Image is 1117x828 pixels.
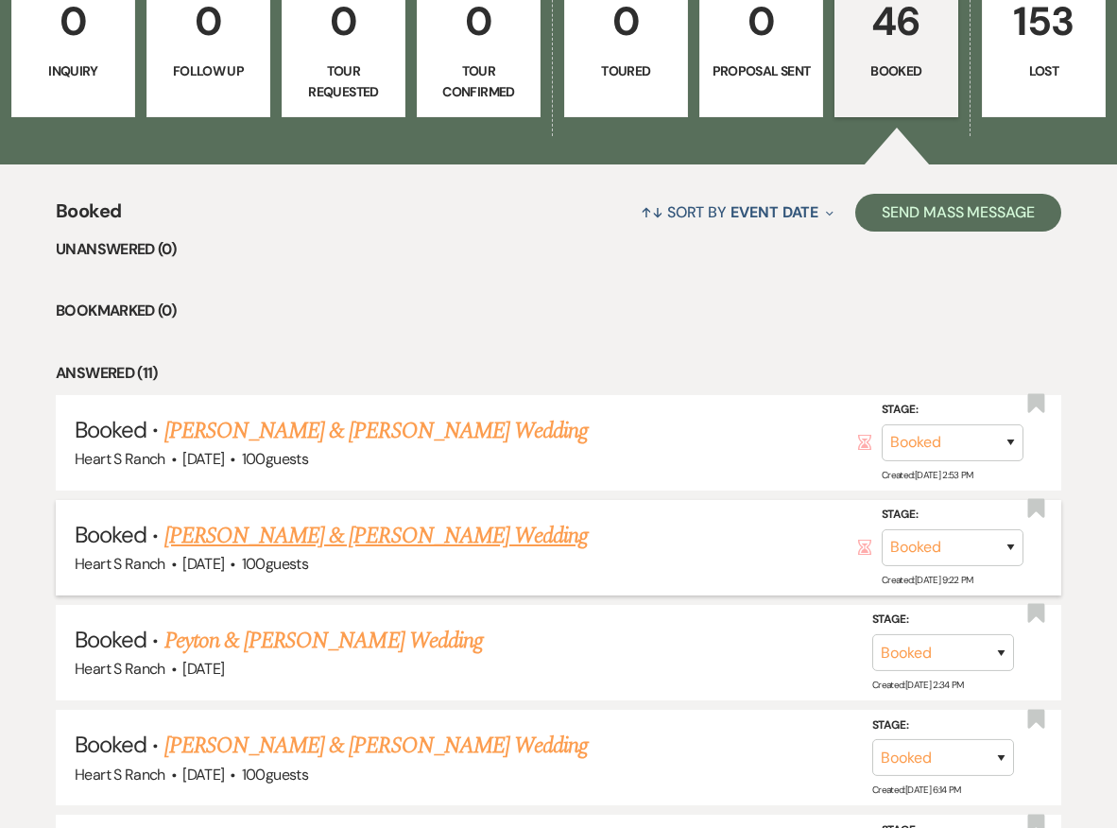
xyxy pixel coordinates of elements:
[56,361,1061,386] li: Answered (11)
[576,60,676,81] p: Toured
[633,187,841,237] button: Sort By Event Date
[75,765,165,785] span: Heart S Ranch
[242,765,308,785] span: 100 guests
[75,449,165,469] span: Heart S Ranch
[56,237,1061,262] li: Unanswered (0)
[242,554,308,574] span: 100 guests
[712,60,811,81] p: Proposal Sent
[242,449,308,469] span: 100 guests
[294,60,393,103] p: Tour Requested
[182,554,224,574] span: [DATE]
[882,574,973,586] span: Created: [DATE] 9:22 PM
[641,202,663,222] span: ↑↓
[872,784,961,796] span: Created: [DATE] 6:14 PM
[56,197,121,237] span: Booked
[164,624,483,658] a: Peyton & [PERSON_NAME] Wedding
[730,202,818,222] span: Event Date
[872,610,1014,630] label: Stage:
[182,449,224,469] span: [DATE]
[75,415,146,444] span: Booked
[75,659,165,679] span: Heart S Ranch
[429,60,528,103] p: Tour Confirmed
[75,520,146,549] span: Booked
[882,400,1023,421] label: Stage:
[882,505,1023,526] label: Stage:
[182,765,224,785] span: [DATE]
[872,716,1014,736] label: Stage:
[164,414,588,448] a: [PERSON_NAME] & [PERSON_NAME] Wedding
[159,60,258,81] p: Follow Up
[75,625,146,654] span: Booked
[164,519,588,553] a: [PERSON_NAME] & [PERSON_NAME] Wedding
[75,554,165,574] span: Heart S Ranch
[855,194,1061,232] button: Send Mass Message
[24,60,123,81] p: Inquiry
[994,60,1093,81] p: Lost
[75,730,146,759] span: Booked
[56,299,1061,323] li: Bookmarked (0)
[164,729,588,763] a: [PERSON_NAME] & [PERSON_NAME] Wedding
[847,60,946,81] p: Booked
[872,679,964,691] span: Created: [DATE] 2:34 PM
[882,469,973,481] span: Created: [DATE] 2:53 PM
[182,659,224,679] span: [DATE]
